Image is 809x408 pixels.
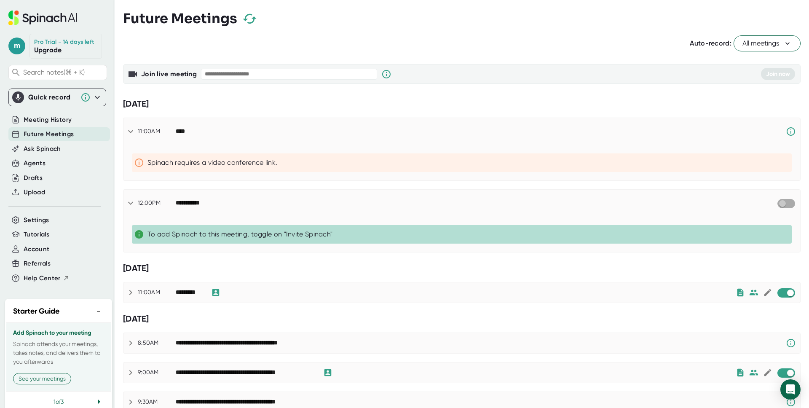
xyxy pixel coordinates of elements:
[24,188,45,197] button: Upload
[24,244,49,254] button: Account
[34,38,94,46] div: Pro Trial - 14 days left
[24,259,51,268] button: Referrals
[28,93,76,102] div: Quick record
[12,89,102,106] div: Quick record
[24,230,49,239] button: Tutorials
[24,115,72,125] button: Meeting History
[786,126,796,137] svg: Spinach requires a video conference link.
[138,339,176,347] div: 8:50AM
[786,338,796,348] svg: Spinach requires a video conference link.
[742,38,792,48] span: All meetings
[24,173,43,183] button: Drafts
[141,70,197,78] b: Join live meeting
[123,99,801,109] div: [DATE]
[138,128,176,135] div: 11:00AM
[766,70,790,78] span: Join now
[123,11,237,27] h3: Future Meetings
[13,306,59,317] h2: Starter Guide
[54,398,64,405] span: 1 of 3
[690,39,731,47] span: Auto-record:
[147,230,788,239] div: To add Spinach to this meeting, toggle on "Invite Spinach"
[123,263,801,274] div: [DATE]
[13,340,104,366] p: Spinach attends your meetings, takes notes, and delivers them to you afterwards
[24,129,74,139] button: Future Meetings
[24,158,46,168] button: Agents
[13,373,71,384] button: See your meetings
[138,289,176,296] div: 11:00AM
[23,68,104,76] span: Search notes (⌘ + K)
[8,38,25,54] span: m
[147,158,788,167] div: Spinach requires a video conference link.
[13,330,104,336] h3: Add Spinach to your meeting
[34,46,62,54] a: Upgrade
[786,397,796,407] svg: Spinach requires a video conference link.
[780,379,801,400] div: Open Intercom Messenger
[24,274,70,283] button: Help Center
[123,314,801,324] div: [DATE]
[93,305,104,317] button: −
[734,35,801,51] button: All meetings
[138,199,176,207] div: 12:00PM
[24,215,49,225] button: Settings
[138,369,176,376] div: 9:00AM
[138,398,176,406] div: 9:30AM
[761,68,795,80] button: Join now
[24,274,61,283] span: Help Center
[24,144,61,154] button: Ask Spinach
